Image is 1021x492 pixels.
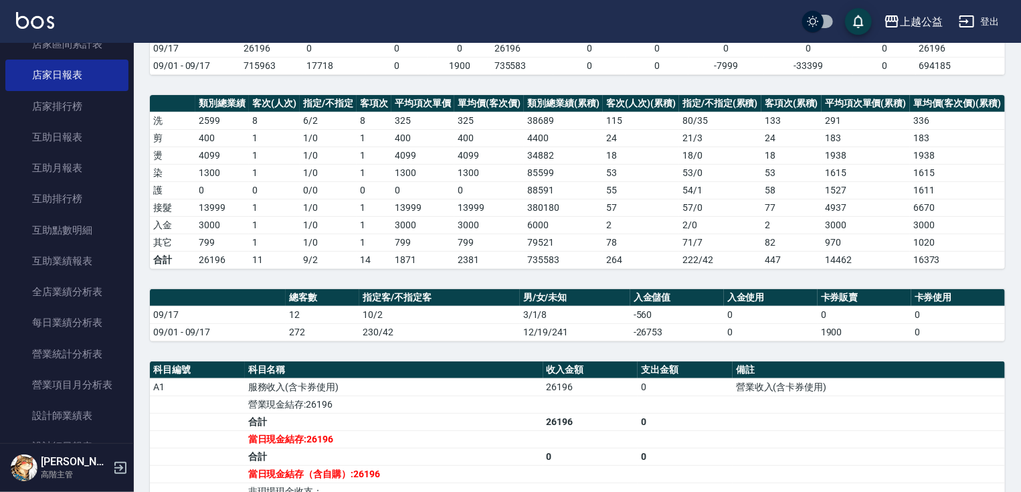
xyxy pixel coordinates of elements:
[638,413,733,430] td: 0
[249,164,300,181] td: 1
[454,199,524,216] td: 13999
[822,129,910,147] td: 183
[724,306,818,323] td: 0
[5,431,128,462] a: 設計師日報表
[916,57,1005,74] td: 694185
[366,39,429,57] td: 0
[150,57,241,74] td: 09/01 - 09/17
[359,306,520,323] td: 10/2
[543,378,638,396] td: 26196
[391,164,454,181] td: 1300
[603,199,679,216] td: 57
[761,95,822,112] th: 客項次(累積)
[150,39,241,57] td: 09/17
[910,234,1005,251] td: 1020
[391,129,454,147] td: 400
[241,39,304,57] td: 26196
[249,112,300,129] td: 8
[195,234,249,251] td: 799
[245,465,543,483] td: 當日現金結存（含自購）:26196
[761,147,822,164] td: 18
[150,306,286,323] td: 09/17
[822,199,910,216] td: 4937
[524,164,603,181] td: 85599
[724,323,818,341] td: 0
[603,112,679,129] td: 115
[761,234,822,251] td: 82
[391,112,454,129] td: 325
[603,181,679,199] td: 55
[5,29,128,60] a: 店家區間累計表
[822,147,910,164] td: 1938
[357,147,391,164] td: 1
[822,181,910,199] td: 1527
[822,234,910,251] td: 970
[638,361,733,379] th: 支出金額
[878,8,948,35] button: 上越公益
[150,199,195,216] td: 接髮
[845,8,872,35] button: save
[428,57,491,74] td: 1900
[150,216,195,234] td: 入金
[150,234,195,251] td: 其它
[626,39,688,57] td: 0
[357,112,391,129] td: 8
[520,289,630,307] th: 男/女/未知
[249,251,300,268] td: 11
[150,129,195,147] td: 剪
[822,112,910,129] td: 291
[603,147,679,164] td: 18
[195,199,249,216] td: 13999
[911,289,1005,307] th: 卡券使用
[249,95,300,112] th: 客次(人次)
[520,306,630,323] td: 3/1/8
[428,39,491,57] td: 0
[391,251,454,268] td: 1871
[679,234,761,251] td: 71 / 7
[249,199,300,216] td: 1
[553,39,626,57] td: 0
[303,39,366,57] td: 0
[300,129,357,147] td: 1 / 0
[195,112,249,129] td: 2599
[195,251,249,268] td: 26196
[150,95,1005,269] table: a dense table
[679,251,761,268] td: 222/42
[454,112,524,129] td: 325
[761,181,822,199] td: 58
[300,199,357,216] td: 1 / 0
[910,164,1005,181] td: 1615
[626,57,688,74] td: 0
[357,181,391,199] td: 0
[300,216,357,234] td: 1 / 0
[11,455,37,481] img: Person
[910,112,1005,129] td: 336
[286,323,359,341] td: 272
[249,181,300,199] td: 0
[638,378,733,396] td: 0
[524,181,603,199] td: 88591
[150,181,195,199] td: 護
[41,469,109,481] p: 高階主管
[679,164,761,181] td: 53 / 0
[679,95,761,112] th: 指定/不指定(累積)
[5,400,128,431] a: 設計師業績表
[249,234,300,251] td: 1
[300,147,357,164] td: 1 / 0
[359,289,520,307] th: 指定客/不指定客
[454,234,524,251] td: 799
[764,57,853,74] td: -33399
[724,289,818,307] th: 入金使用
[300,251,357,268] td: 9/2
[300,181,357,199] td: 0 / 0
[150,164,195,181] td: 染
[300,234,357,251] td: 1 / 0
[603,251,679,268] td: 264
[5,339,128,370] a: 營業統計分析表
[150,289,1005,341] table: a dense table
[733,361,1005,379] th: 備註
[900,13,943,30] div: 上越公益
[245,361,543,379] th: 科目名稱
[491,57,554,74] td: 735583
[630,306,724,323] td: -560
